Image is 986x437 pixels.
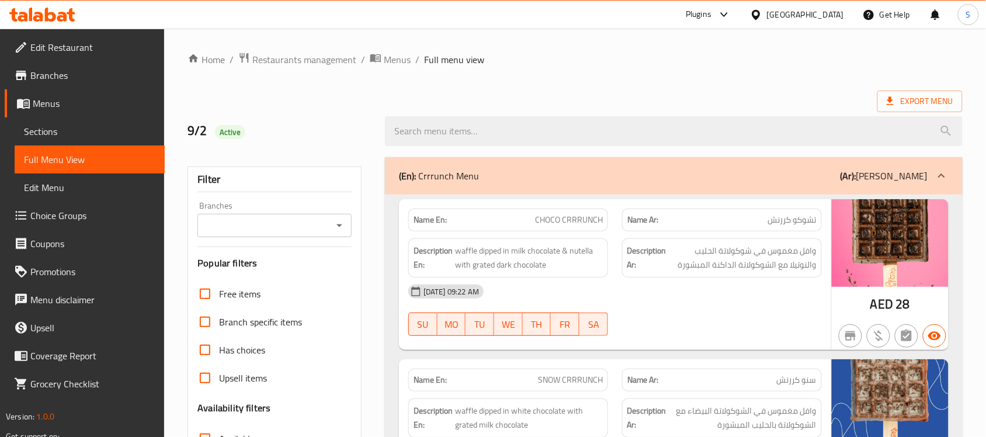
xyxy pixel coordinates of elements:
a: Coverage Report [5,342,165,370]
span: SU [414,316,433,333]
button: MO [438,313,466,336]
span: MO [442,316,461,333]
span: Free items [219,287,261,301]
button: Available [923,324,946,348]
strong: Name Ar: [627,374,659,386]
span: وافل مغموس في الشوكولاتة البيضاء مع الشوكولاتة بالحليب المبشورة [669,404,817,432]
a: Upsell [5,314,165,342]
img: Choco_Crrrunch638924027158545379.jpg [832,199,949,287]
a: Coupons [5,230,165,258]
span: Branch specific items [219,315,302,329]
span: Branches [30,68,155,82]
a: Menus [370,52,411,67]
span: Export Menu [887,94,953,109]
strong: Name En: [414,214,447,226]
button: Not has choices [895,324,918,348]
a: Edit Menu [15,174,165,202]
span: waffle dipped in white chocolate with grated milk chocolate [455,404,603,432]
span: Coupons [30,237,155,251]
span: SA [584,316,603,333]
span: Edit Restaurant [30,40,155,54]
h3: Availability filters [197,401,270,415]
span: Upsell [30,321,155,335]
span: S [966,8,971,21]
a: Grocery Checklist [5,370,165,398]
span: Version: [6,409,34,424]
strong: Description En: [414,404,453,432]
strong: Name Ar: [627,214,659,226]
strong: Name En: [414,374,447,386]
a: Menu disclaimer [5,286,165,314]
div: (En): Crrrunch Menu(Ar):[PERSON_NAME] [385,157,963,195]
h3: Popular filters [197,256,352,270]
span: Coverage Report [30,349,155,363]
h2: 9/2 [188,122,371,140]
a: Sections [15,117,165,145]
span: Menus [33,96,155,110]
strong: Description Ar: [627,244,666,272]
span: Export Menu [877,91,963,112]
div: [GEOGRAPHIC_DATA] [767,8,844,21]
b: (En): [399,167,416,185]
span: 28 [896,293,910,315]
span: Menu disclaimer [30,293,155,307]
span: TU [470,316,489,333]
span: TH [527,316,547,333]
span: AED [870,293,893,315]
div: Active [215,125,245,139]
strong: Description Ar: [627,404,666,432]
strong: Description En: [414,244,453,272]
a: Menus [5,89,165,117]
span: 1.0.0 [36,409,54,424]
span: Upsell items [219,371,267,385]
span: Grocery Checklist [30,377,155,391]
li: / [415,53,419,67]
span: [DATE] 09:22 AM [419,286,484,297]
a: Full Menu View [15,145,165,174]
button: Not branch specific item [839,324,862,348]
a: Choice Groups [5,202,165,230]
span: CHOCO CRRRUNCH [535,214,603,226]
span: Restaurants management [252,53,356,67]
li: / [230,53,234,67]
span: WE [499,316,518,333]
p: [PERSON_NAME] [841,169,928,183]
button: WE [494,313,523,336]
span: Full Menu View [24,152,155,167]
input: search [385,116,963,146]
b: (Ar): [841,167,856,185]
p: Crrrunch Menu [399,169,479,183]
span: Edit Menu [24,181,155,195]
span: Menus [384,53,411,67]
a: Home [188,53,225,67]
span: Choice Groups [30,209,155,223]
span: سنو كررنش [777,374,817,386]
li: / [361,53,365,67]
span: Sections [24,124,155,138]
span: Full menu view [424,53,484,67]
span: Active [215,127,245,138]
a: Edit Restaurant [5,33,165,61]
button: FR [551,313,579,336]
button: TU [466,313,494,336]
nav: breadcrumb [188,52,963,67]
span: Has choices [219,343,265,357]
button: Open [331,217,348,234]
button: TH [523,313,551,336]
a: Restaurants management [238,52,356,67]
a: Promotions [5,258,165,286]
button: Purchased item [867,324,890,348]
span: تشوكو كررنش [768,214,817,226]
button: SU [408,313,438,336]
span: SNOW CRRRUNCH [538,374,603,386]
span: waffle dipped in milk chocolate & nutella with grated dark chocolate [455,244,603,272]
span: FR [556,316,575,333]
span: Promotions [30,265,155,279]
span: وافل مغموس في شوكولاتة الحليب والنوتيلا مع الشوكولاتة الداكنة المبشورة [669,244,817,272]
div: Plugins [686,8,711,22]
a: Branches [5,61,165,89]
div: Filter [197,167,352,192]
button: SA [579,313,608,336]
